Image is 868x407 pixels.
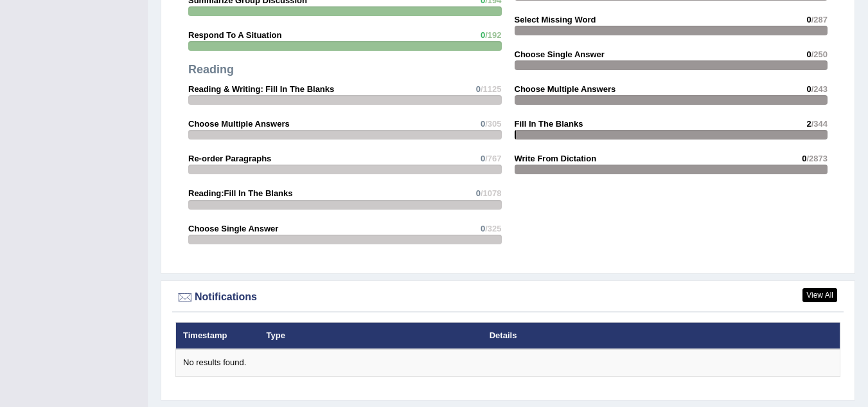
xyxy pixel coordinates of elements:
span: 2 [806,119,811,129]
span: /250 [811,50,828,59]
strong: Choose Single Answer [188,224,278,233]
span: 0 [481,119,485,129]
span: /305 [485,119,501,129]
div: No results found. [183,357,833,369]
strong: Choose Multiple Answers [515,84,616,94]
span: /243 [811,84,828,94]
span: /344 [811,119,828,129]
strong: Reading [188,63,234,76]
strong: Fill In The Blanks [515,119,583,129]
span: 0 [481,224,485,233]
span: 0 [476,84,481,94]
div: Notifications [175,288,840,307]
span: /1078 [481,188,502,198]
span: 0 [806,84,811,94]
strong: Write From Dictation [515,154,597,163]
th: Type [260,322,483,349]
span: 0 [481,154,485,163]
strong: Choose Multiple Answers [188,119,290,129]
strong: Reading & Writing: Fill In The Blanks [188,84,334,94]
span: 0 [476,188,481,198]
span: 0 [806,50,811,59]
span: /2873 [806,154,828,163]
span: 0 [802,154,806,163]
th: Details [483,322,763,349]
span: /325 [485,224,501,233]
strong: Respond To A Situation [188,30,281,40]
span: 0 [481,30,485,40]
span: 0 [806,15,811,24]
span: /287 [811,15,828,24]
span: /767 [485,154,501,163]
span: /1125 [481,84,502,94]
a: View All [802,288,837,302]
strong: Re-order Paragraphs [188,154,271,163]
strong: Choose Single Answer [515,50,605,59]
strong: Select Missing Word [515,15,596,24]
span: /192 [485,30,501,40]
th: Timestamp [176,322,260,349]
strong: Reading:Fill In The Blanks [188,188,293,198]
